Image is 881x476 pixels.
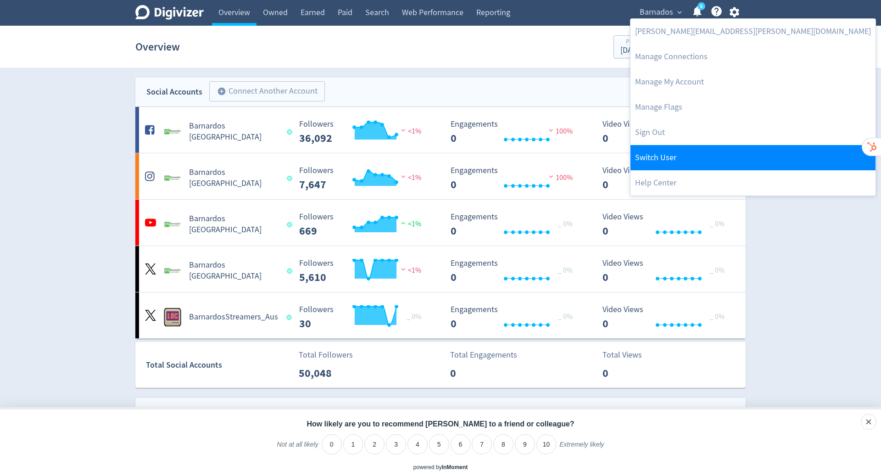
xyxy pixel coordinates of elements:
a: Manage Flags [630,95,875,120]
li: 5 [429,434,449,454]
div: Close survey [861,414,876,430]
a: Log out [630,120,875,145]
li: 8 [493,434,513,454]
li: 4 [407,434,428,454]
li: 1 [343,434,363,454]
a: Manage My Account [630,69,875,95]
li: 6 [451,434,471,454]
li: 7 [472,434,492,454]
a: Help Center [630,170,875,196]
li: 2 [364,434,385,454]
div: powered by inmoment [413,464,468,471]
label: Extremely likely [559,440,604,456]
a: Switch User [630,145,875,170]
li: 10 [536,434,557,454]
a: InMoment [442,464,468,470]
a: [PERSON_NAME][EMAIL_ADDRESS][PERSON_NAME][DOMAIN_NAME] [630,19,875,44]
a: Manage Connections [630,44,875,69]
li: 0 [322,434,342,454]
label: Not at all likely [277,440,318,456]
li: 9 [515,434,535,454]
li: 3 [386,434,406,454]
